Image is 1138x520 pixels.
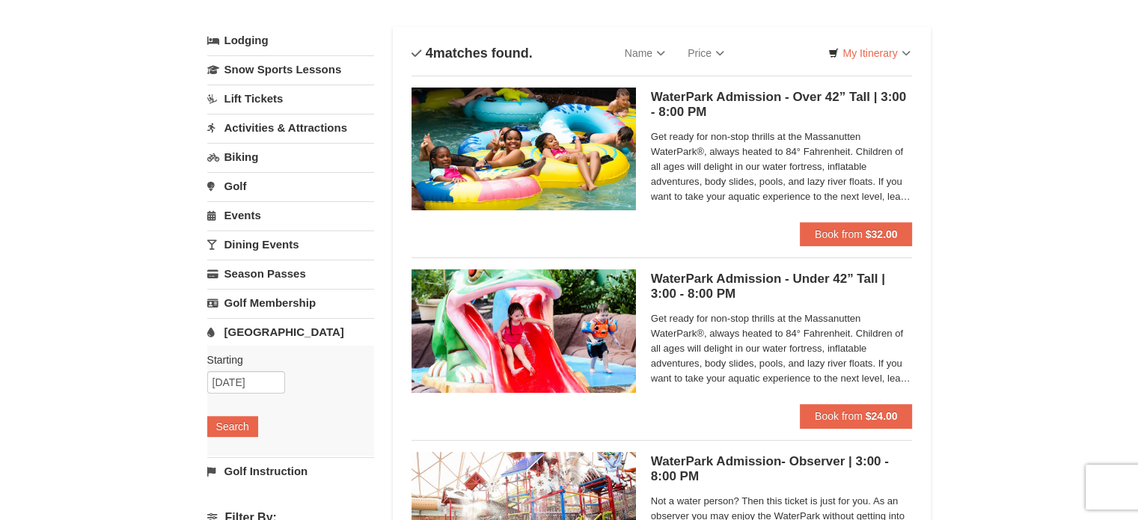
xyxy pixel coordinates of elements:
span: Book from [815,228,863,240]
h5: WaterPark Admission- Observer | 3:00 - 8:00 PM [651,454,913,484]
a: Golf [207,172,374,200]
a: My Itinerary [819,42,920,64]
button: Book from $32.00 [800,222,913,246]
a: Snow Sports Lessons [207,55,374,83]
span: 4 [426,46,433,61]
a: Lodging [207,27,374,54]
h5: WaterPark Admission - Over 42” Tall | 3:00 - 8:00 PM [651,90,913,120]
a: Lift Tickets [207,85,374,112]
a: [GEOGRAPHIC_DATA] [207,318,374,346]
a: Price [676,38,735,68]
a: Events [207,201,374,229]
h4: matches found. [412,46,533,61]
span: Book from [815,410,863,422]
span: Get ready for non-stop thrills at the Massanutten WaterPark®, always heated to 84° Fahrenheit. Ch... [651,311,913,386]
img: 6619917-1563-e84d971f.jpg [412,88,636,210]
strong: $32.00 [866,228,898,240]
span: Get ready for non-stop thrills at the Massanutten WaterPark®, always heated to 84° Fahrenheit. Ch... [651,129,913,204]
a: Golf Membership [207,289,374,316]
img: 6619917-1391-b04490f2.jpg [412,269,636,392]
a: Biking [207,143,374,171]
a: Name [614,38,676,68]
label: Starting [207,352,363,367]
strong: $24.00 [866,410,898,422]
a: Activities & Attractions [207,114,374,141]
h5: WaterPark Admission - Under 42” Tall | 3:00 - 8:00 PM [651,272,913,302]
a: Dining Events [207,230,374,258]
button: Search [207,416,258,437]
a: Golf Instruction [207,457,374,485]
button: Book from $24.00 [800,404,913,428]
a: Season Passes [207,260,374,287]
